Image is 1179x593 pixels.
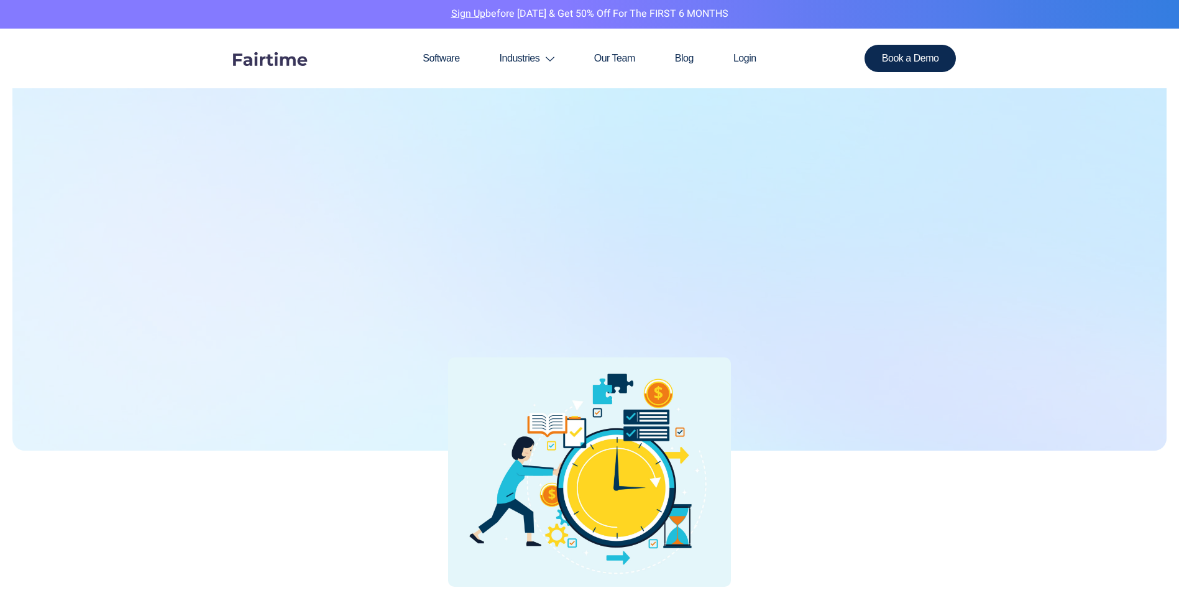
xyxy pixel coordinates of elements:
[9,6,1170,22] p: before [DATE] & Get 50% Off for the FIRST 6 MONTHS
[882,53,939,63] span: Book a Demo
[448,357,731,587] img: schads award interpretation
[480,29,574,88] a: Industries
[865,45,957,72] a: Book a Demo
[574,29,655,88] a: Our Team
[655,29,713,88] a: Blog
[451,6,485,21] a: Sign Up
[713,29,776,88] a: Login
[403,29,479,88] a: Software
